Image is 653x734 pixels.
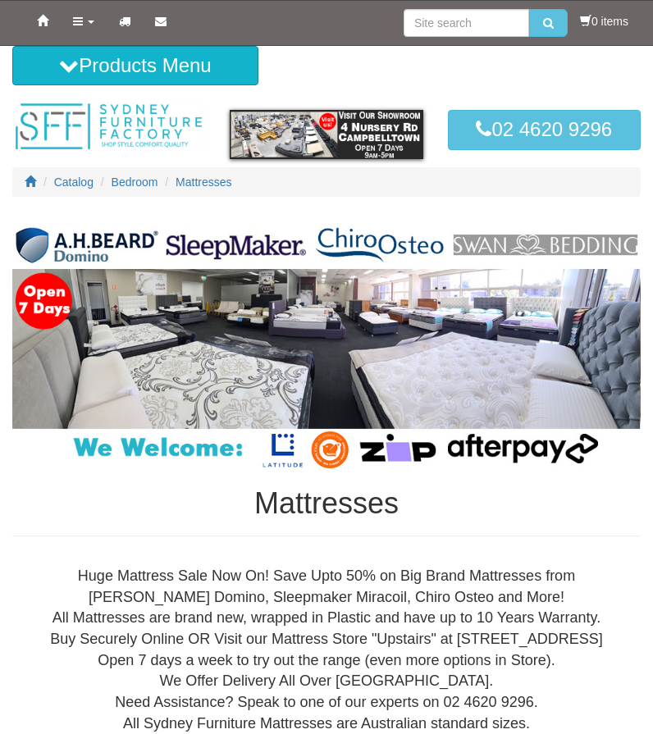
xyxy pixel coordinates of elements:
[112,176,158,189] a: Bedroom
[580,13,628,30] li: 0 items
[404,9,529,37] input: Site search
[54,176,94,189] a: Catalog
[176,176,231,189] a: Mattresses
[12,487,641,520] h1: Mattresses
[12,221,641,472] img: Mattresses
[230,110,422,158] img: showroom.gif
[12,102,205,152] img: Sydney Furniture Factory
[12,46,258,85] button: Products Menu
[448,110,641,149] a: 02 4620 9296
